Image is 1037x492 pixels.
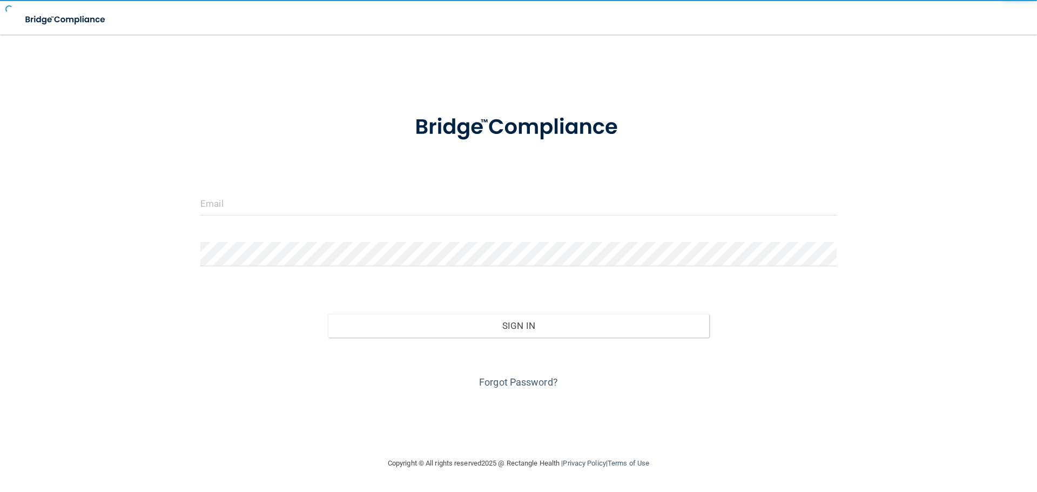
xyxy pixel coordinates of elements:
a: Forgot Password? [479,376,558,388]
div: Copyright © All rights reserved 2025 @ Rectangle Health | | [321,446,716,481]
input: Email [200,191,837,215]
button: Sign In [328,314,710,338]
img: bridge_compliance_login_screen.278c3ca4.svg [16,9,116,31]
img: bridge_compliance_login_screen.278c3ca4.svg [393,99,644,156]
a: Privacy Policy [563,459,605,467]
a: Terms of Use [608,459,649,467]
